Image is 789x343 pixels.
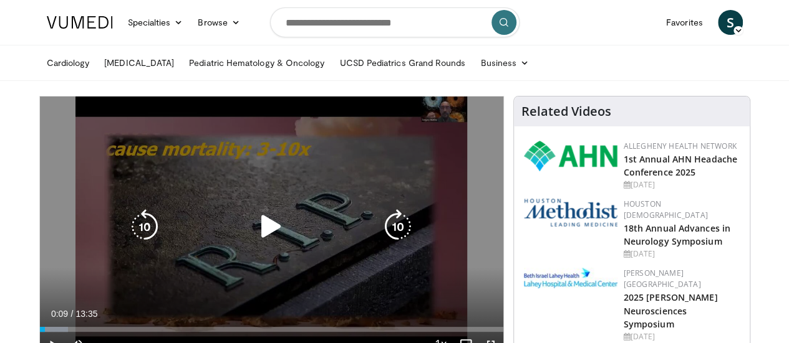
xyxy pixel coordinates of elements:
[524,141,617,171] img: 628ffacf-ddeb-4409-8647-b4d1102df243.png.150x105_q85_autocrop_double_scale_upscale_version-0.2.png
[624,222,730,247] a: 18th Annual Advances in Neurology Symposium
[624,291,718,329] a: 2025 [PERSON_NAME] Neurosciences Symposium
[332,50,473,75] a: UCSD Pediatrics Grand Rounds
[71,309,74,319] span: /
[97,50,182,75] a: [MEDICAL_DATA]
[624,331,740,342] div: [DATE]
[521,104,611,119] h4: Related Videos
[120,10,191,35] a: Specialties
[40,327,503,332] div: Progress Bar
[624,153,737,178] a: 1st Annual AHN Headache Conference 2025
[718,10,743,35] a: S
[624,248,740,260] div: [DATE]
[47,16,113,29] img: VuMedi Logo
[624,141,737,151] a: Allegheny Health Network
[39,50,97,75] a: Cardiology
[624,199,708,220] a: Houston [DEMOGRAPHIC_DATA]
[659,10,710,35] a: Favorites
[473,50,536,75] a: Business
[624,268,701,289] a: [PERSON_NAME][GEOGRAPHIC_DATA]
[190,10,248,35] a: Browse
[270,7,520,37] input: Search topics, interventions
[524,199,617,227] img: 5e4488cc-e109-4a4e-9fd9-73bb9237ee91.png.150x105_q85_autocrop_double_scale_upscale_version-0.2.png
[182,50,332,75] a: Pediatric Hematology & Oncology
[51,309,68,319] span: 0:09
[524,268,617,288] img: e7977282-282c-4444-820d-7cc2733560fd.jpg.150x105_q85_autocrop_double_scale_upscale_version-0.2.jpg
[624,179,740,190] div: [DATE]
[75,309,97,319] span: 13:35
